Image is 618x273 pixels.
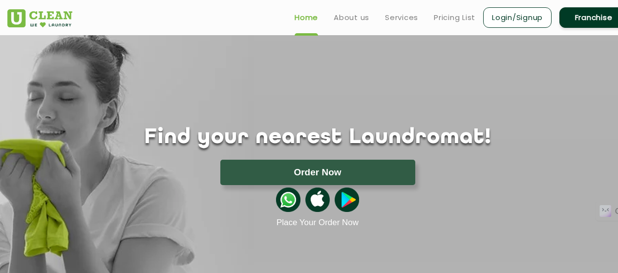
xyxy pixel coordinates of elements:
[7,9,72,27] img: UClean Laundry and Dry Cleaning
[334,12,369,23] a: About us
[483,7,552,28] a: Login/Signup
[220,160,415,185] button: Order Now
[335,188,359,212] img: playstoreicon.png
[434,12,475,23] a: Pricing List
[305,188,330,212] img: apple-icon.png
[276,188,300,212] img: whatsappicon.png
[295,12,318,23] a: Home
[277,218,359,228] a: Place Your Order Now
[385,12,418,23] a: Services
